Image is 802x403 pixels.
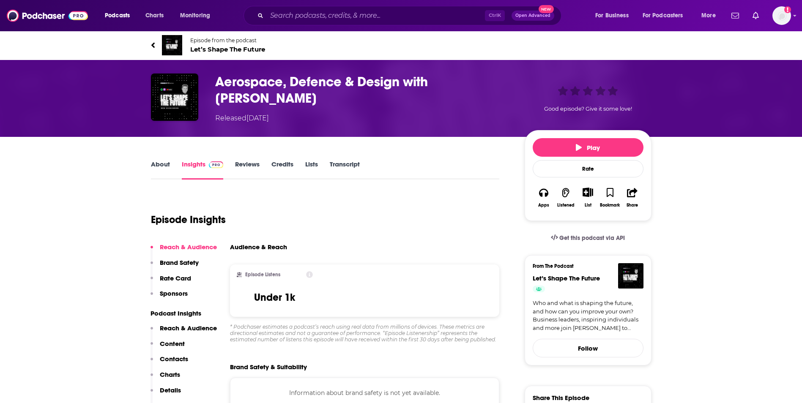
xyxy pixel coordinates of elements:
span: Good episode? Give it some love! [544,106,632,112]
div: Search podcasts, credits, & more... [252,6,569,25]
p: Contacts [160,355,188,363]
p: Reach & Audience [160,324,217,332]
p: Sponsors [160,289,188,297]
button: Share [621,182,643,213]
button: Reach & Audience [151,243,217,259]
button: Sponsors [151,289,188,305]
h2: Episode Listens [245,272,280,278]
a: Show notifications dropdown [749,8,762,23]
div: Rate [533,160,643,177]
span: Logged in as cfurneaux [772,6,791,25]
div: * Podchaser estimates a podcast’s reach using real data from millions of devices. These metrics a... [230,324,500,343]
div: List [585,202,591,208]
a: Show notifications dropdown [728,8,742,23]
button: Show More Button [579,188,597,197]
button: Listened [555,182,577,213]
img: User Profile [772,6,791,25]
a: Let’s Shape The Future [533,274,600,282]
button: Show profile menu [772,6,791,25]
span: Podcasts [105,10,130,22]
button: open menu [99,9,141,22]
div: Apps [538,203,549,208]
p: Reach & Audience [160,243,217,251]
span: Let’s Shape The Future [190,45,265,53]
img: Let’s Shape The Future [162,35,182,55]
img: Let’s Shape The Future [618,263,643,289]
h3: From The Podcast [533,263,637,269]
span: For Business [595,10,629,22]
a: Get this podcast via API [544,228,632,248]
button: Follow [533,339,643,357]
button: Apps [533,182,555,213]
img: Podchaser - Follow, Share and Rate Podcasts [7,8,88,24]
h3: Share This Episode [533,394,589,402]
p: Brand Safety [160,259,199,267]
h3: Under 1k [254,291,295,304]
a: Transcript [330,160,360,180]
div: Released [DATE] [215,113,269,123]
span: Charts [145,10,164,22]
a: Who and what is shaping the future, and how can you improve your own? Business leaders, inspiring... [533,299,643,332]
span: Get this podcast via API [559,234,625,242]
p: Charts [160,370,180,378]
button: open menu [695,9,726,22]
div: Share [627,203,638,208]
input: Search podcasts, credits, & more... [267,9,485,22]
span: Play [576,144,600,152]
h3: Audience & Reach [230,243,287,251]
h3: Aerospace, Defence & Design with Didier Boulet [215,74,511,106]
a: Charts [140,9,169,22]
p: Details [160,386,181,394]
a: About [151,160,170,180]
div: Bookmark [600,203,620,208]
a: Reviews [235,160,260,180]
img: Podchaser Pro [209,161,224,168]
button: Reach & Audience [151,324,217,340]
span: Monitoring [180,10,210,22]
button: Brand Safety [151,259,199,274]
h1: Episode Insights [151,213,226,226]
span: For Podcasters [643,10,683,22]
button: Bookmark [599,182,621,213]
svg: Add a profile image [784,6,791,13]
button: Rate Card [151,274,191,290]
button: Contacts [151,355,188,370]
div: Show More ButtonList [577,182,599,213]
button: open menu [174,9,221,22]
img: Aerospace, Defence & Design with Didier Boulet [151,74,198,121]
a: Lists [305,160,318,180]
a: Credits [271,160,293,180]
span: More [701,10,716,22]
span: Open Advanced [515,14,550,18]
p: Rate Card [160,274,191,282]
p: Content [160,340,185,348]
button: Content [151,340,185,355]
a: Let’s Shape The FutureEpisode from the podcastLet’s Shape The Future [151,35,651,55]
span: New [539,5,554,13]
button: open menu [589,9,639,22]
p: Podcast Insights [151,309,217,317]
button: Play [533,138,643,157]
button: Charts [151,370,180,386]
span: Episode from the podcast [190,37,265,44]
h2: Brand Safety & Suitability [230,363,307,371]
div: Listened [557,203,575,208]
span: Ctrl K [485,10,505,21]
button: open menu [637,9,695,22]
button: Open AdvancedNew [512,11,554,21]
a: InsightsPodchaser Pro [182,160,224,180]
button: Details [151,386,181,402]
